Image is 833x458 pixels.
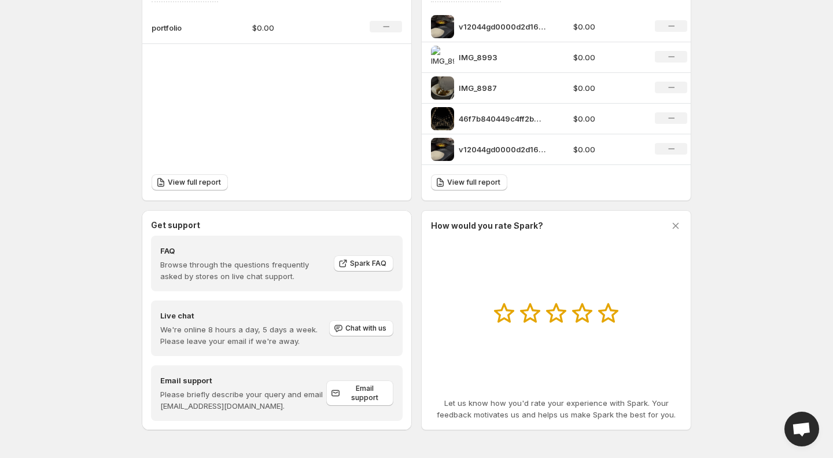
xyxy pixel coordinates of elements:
[431,174,507,190] a: View full report
[431,397,681,420] p: Let us know how you'd rate your experience with Spark. Your feedback motivates us and helps us ma...
[431,138,454,161] img: v12044gd0000d2d16onog65mi8vn1b6g
[151,219,200,231] h3: Get support
[431,76,454,100] img: IMG_8987
[431,46,454,69] img: IMG_8993
[459,52,545,63] p: IMG_8993
[573,113,642,124] p: $0.00
[329,320,393,336] button: Chat with us
[160,375,326,386] h4: Email support
[252,22,334,34] p: $0.00
[160,324,328,347] p: We're online 8 hours a day, 5 days a week. Please leave your email if we're away.
[345,324,386,333] span: Chat with us
[152,22,209,34] p: portfolio
[573,21,642,32] p: $0.00
[431,15,454,38] img: v12044gd0000d2d16onog65mi8vn1b6g 2
[160,389,326,412] p: Please briefly describe your query and email [EMAIL_ADDRESS][DOMAIN_NAME].
[573,144,642,155] p: $0.00
[160,245,326,257] h4: FAQ
[350,259,386,268] span: Spark FAQ
[160,310,328,321] h4: Live chat
[573,52,642,63] p: $0.00
[152,174,228,190] a: View full report
[342,384,386,402] span: Email support
[447,178,500,187] span: View full report
[334,255,393,272] a: Spark FAQ
[459,144,545,155] p: v12044gd0000d2d16onog65mi8vn1b6g
[784,412,819,446] a: Open chat
[459,82,545,94] p: IMG_8987
[326,380,393,406] a: Email support
[160,259,326,282] p: Browse through the questions frequently asked by stores on live chat support.
[459,21,545,32] p: v12044gd0000d2d16onog65mi8vn1b6g 2
[573,82,642,94] p: $0.00
[168,178,221,187] span: View full report
[431,107,454,130] img: 46f7b840449c4ff2b32b995a7c3f5c07 3
[459,113,545,124] p: 46f7b840449c4ff2b32b995a7c3f5c07 3
[431,220,543,232] h3: How would you rate Spark?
